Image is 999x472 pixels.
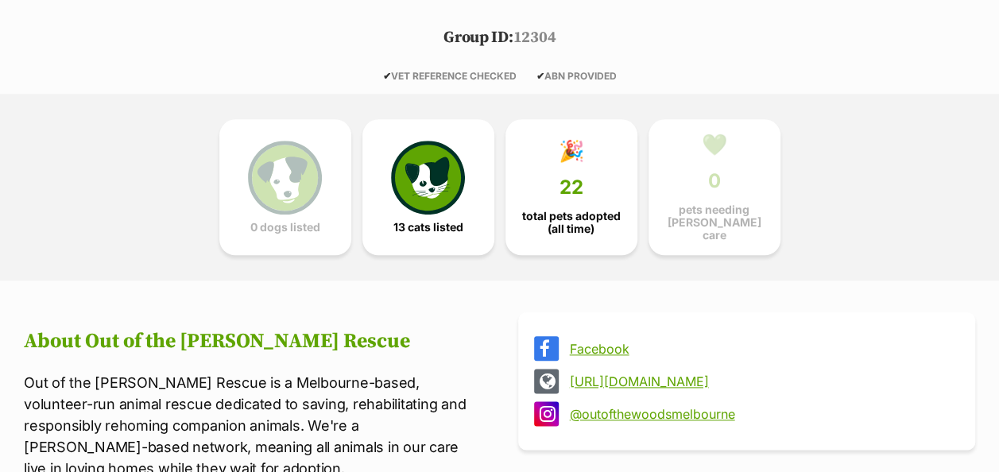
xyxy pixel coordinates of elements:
[569,407,953,421] a: @outofthewoodsmelbourne
[569,374,953,389] a: [URL][DOMAIN_NAME]
[391,141,464,214] img: cat-icon-068c71abf8fe30c970a85cd354bc8e23425d12f6e8612795f06af48be43a487a.svg
[393,221,463,234] span: 13 cats listed
[569,342,953,356] a: Facebook
[219,119,351,256] a: 0 dogs listed
[649,119,780,256] a: 💚 0 pets needing [PERSON_NAME] care
[383,70,391,82] icon: ✔
[250,221,320,234] span: 0 dogs listed
[662,203,767,242] span: pets needing [PERSON_NAME] care
[443,28,513,48] span: Group ID:
[702,133,727,157] div: 💚
[559,139,584,163] div: 🎉
[536,70,617,82] span: ABN PROVIDED
[248,141,321,214] img: petrescue-icon-eee76f85a60ef55c4a1927667547b313a7c0e82042636edf73dce9c88f694885.svg
[383,70,517,82] span: VET REFERENCE CHECKED
[24,330,481,354] h2: About Out of the [PERSON_NAME] Rescue
[362,119,494,256] a: 13 cats listed
[519,210,624,235] span: total pets adopted (all time)
[505,119,637,256] a: 🎉 22 total pets adopted (all time)
[708,170,721,192] span: 0
[536,70,544,82] icon: ✔
[560,176,583,199] span: 22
